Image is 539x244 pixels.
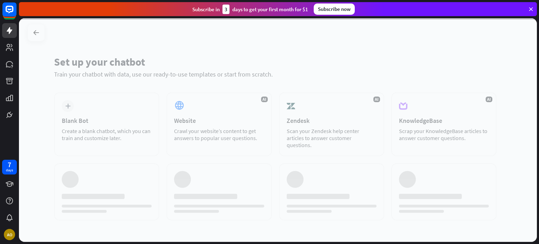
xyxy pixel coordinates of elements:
[6,168,13,173] div: days
[222,5,229,14] div: 3
[8,161,11,168] div: 7
[314,4,355,15] div: Subscribe now
[4,229,15,240] div: AO
[192,5,308,14] div: Subscribe in days to get your first month for $1
[2,160,17,174] a: 7 days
